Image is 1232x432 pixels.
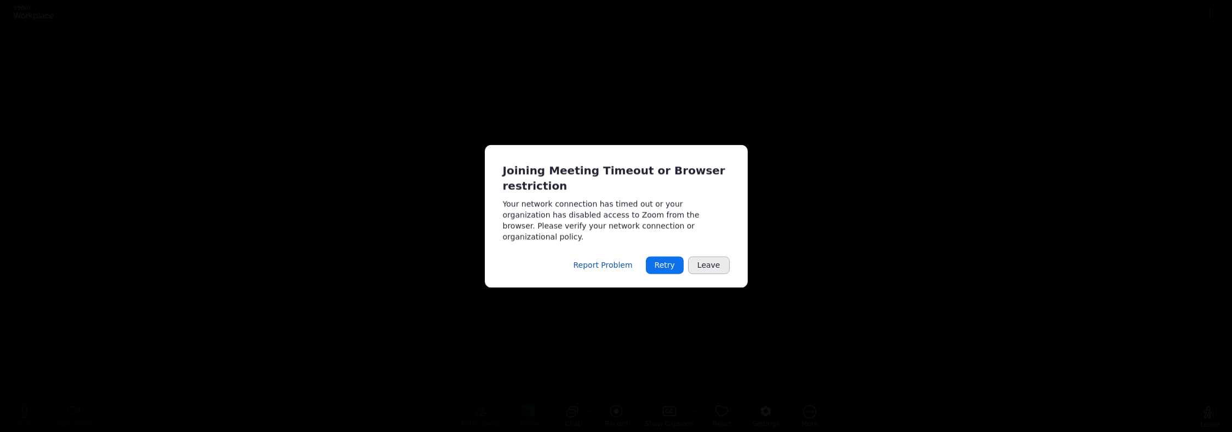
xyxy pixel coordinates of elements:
[564,256,641,274] button: Report Problem
[688,256,730,274] button: Leave
[485,145,748,287] div: Meeting connected timeout.
[646,256,684,274] button: Retry
[503,163,730,194] div: Joining Meeting Timeout or Browser restriction
[503,198,730,242] div: Your network connection has timed out or your organization has disabled access to Zoom from the b...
